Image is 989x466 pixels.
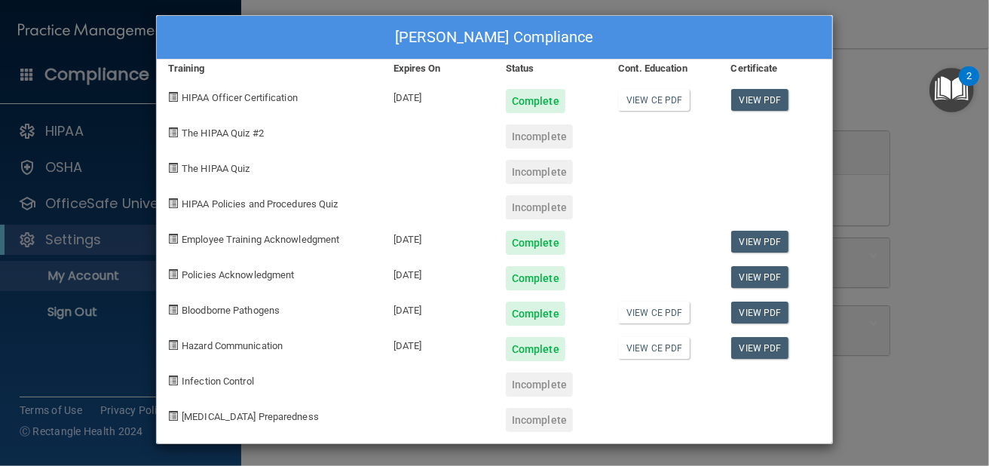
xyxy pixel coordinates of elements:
div: Complete [506,266,565,290]
div: Complete [506,89,565,113]
div: Training [157,60,382,78]
div: Incomplete [506,372,573,397]
a: View PDF [731,231,789,253]
span: Infection Control [182,376,254,387]
div: [DATE] [382,326,494,361]
span: Employee Training Acknowledgment [182,234,339,245]
div: Complete [506,302,565,326]
div: Status [494,60,607,78]
a: View CE PDF [618,302,690,323]
span: [MEDICAL_DATA] Preparedness [182,411,319,422]
div: Incomplete [506,124,573,149]
span: Bloodborne Pathogens [182,305,280,316]
div: Incomplete [506,195,573,219]
span: The HIPAA Quiz #2 [182,127,264,139]
a: View PDF [731,337,789,359]
a: View PDF [731,302,789,323]
div: Complete [506,231,565,255]
a: View PDF [731,89,789,111]
iframe: Drift Widget Chat Controller [914,362,971,419]
span: The HIPAA Quiz [182,163,250,174]
button: Open Resource Center, 2 new notifications [929,68,974,112]
span: Hazard Communication [182,340,283,351]
div: [DATE] [382,255,494,290]
div: Incomplete [506,160,573,184]
span: HIPAA Officer Certification [182,92,298,103]
div: Expires On [382,60,494,78]
div: Incomplete [506,408,573,432]
div: [DATE] [382,78,494,113]
a: View CE PDF [618,337,690,359]
a: View PDF [731,266,789,288]
div: Complete [506,337,565,361]
div: [DATE] [382,290,494,326]
a: View CE PDF [618,89,690,111]
div: Cont. Education [607,60,719,78]
span: HIPAA Policies and Procedures Quiz [182,198,338,210]
span: Policies Acknowledgment [182,269,294,281]
div: [DATE] [382,219,494,255]
div: Certificate [720,60,832,78]
div: 2 [966,76,972,96]
div: [PERSON_NAME] Compliance [157,16,832,60]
